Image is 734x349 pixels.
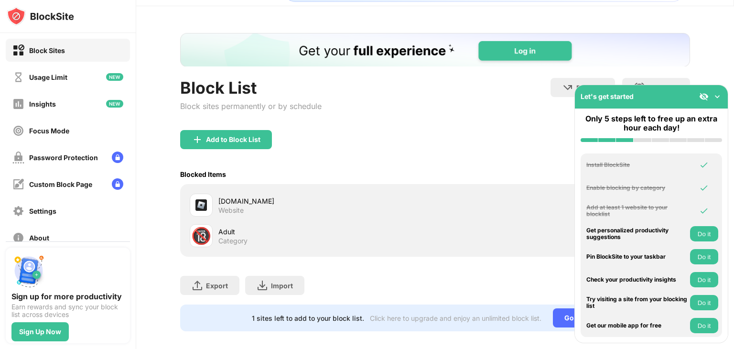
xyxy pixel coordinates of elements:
[7,7,74,26] img: logo-blocksite.svg
[699,92,709,101] img: eye-not-visible.svg
[29,153,98,162] div: Password Protection
[690,249,718,264] button: Do it
[106,73,123,81] img: new-icon.svg
[586,253,688,260] div: Pin BlockSite to your taskbar
[218,206,244,215] div: Website
[29,100,56,108] div: Insights
[206,136,260,143] div: Add to Block List
[11,292,124,301] div: Sign up for more productivity
[12,98,24,110] img: insights-off.svg
[699,206,709,216] img: omni-check.svg
[586,227,688,241] div: Get personalized productivity suggestions
[648,84,679,92] div: Schedule
[12,44,24,56] img: block-on.svg
[271,282,293,290] div: Import
[576,84,604,92] div: Redirect
[586,276,688,283] div: Check your productivity insights
[12,152,24,164] img: password-protection-off.svg
[12,71,24,83] img: time-usage-off.svg
[218,237,248,245] div: Category
[370,314,541,322] div: Click here to upgrade and enjoy an unlimited block list.
[586,185,688,191] div: Enable blocking by category
[586,296,688,310] div: Try visiting a site from your blocking list
[690,226,718,241] button: Do it
[690,318,718,333] button: Do it
[690,295,718,310] button: Do it
[12,205,24,217] img: settings-off.svg
[12,232,24,244] img: about-off.svg
[218,227,435,237] div: Adult
[12,125,24,137] img: focus-off.svg
[252,314,364,322] div: 1 sites left to add to your block list.
[206,282,228,290] div: Export
[29,180,92,188] div: Custom Block Page
[586,204,688,218] div: Add at least 1 website to your blocklist
[218,196,435,206] div: [DOMAIN_NAME]
[180,78,322,98] div: Block List
[195,199,207,211] img: favicons
[180,101,322,111] div: Block sites permanently or by schedule
[581,114,722,132] div: Only 5 steps left to free up an extra hour each day!
[112,178,123,190] img: lock-menu.svg
[11,303,124,318] div: Earn rewards and sync your block list across devices
[11,253,46,288] img: push-signup.svg
[180,33,690,66] iframe: Banner
[12,178,24,190] img: customize-block-page-off.svg
[112,152,123,163] img: lock-menu.svg
[699,160,709,170] img: omni-check.svg
[586,162,688,168] div: Install BlockSite
[699,183,709,193] img: omni-check.svg
[191,226,211,246] div: 🔞
[19,328,61,336] div: Sign Up Now
[29,127,69,135] div: Focus Mode
[29,46,65,55] div: Block Sites
[106,100,123,108] img: new-icon.svg
[29,207,56,215] div: Settings
[29,73,67,81] div: Usage Limit
[712,92,722,101] img: omni-setup-toggle.svg
[586,322,688,329] div: Get our mobile app for free
[180,170,226,178] div: Blocked Items
[581,92,634,100] div: Let's get started
[553,308,618,327] div: Go Unlimited
[690,272,718,287] button: Do it
[29,234,49,242] div: About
